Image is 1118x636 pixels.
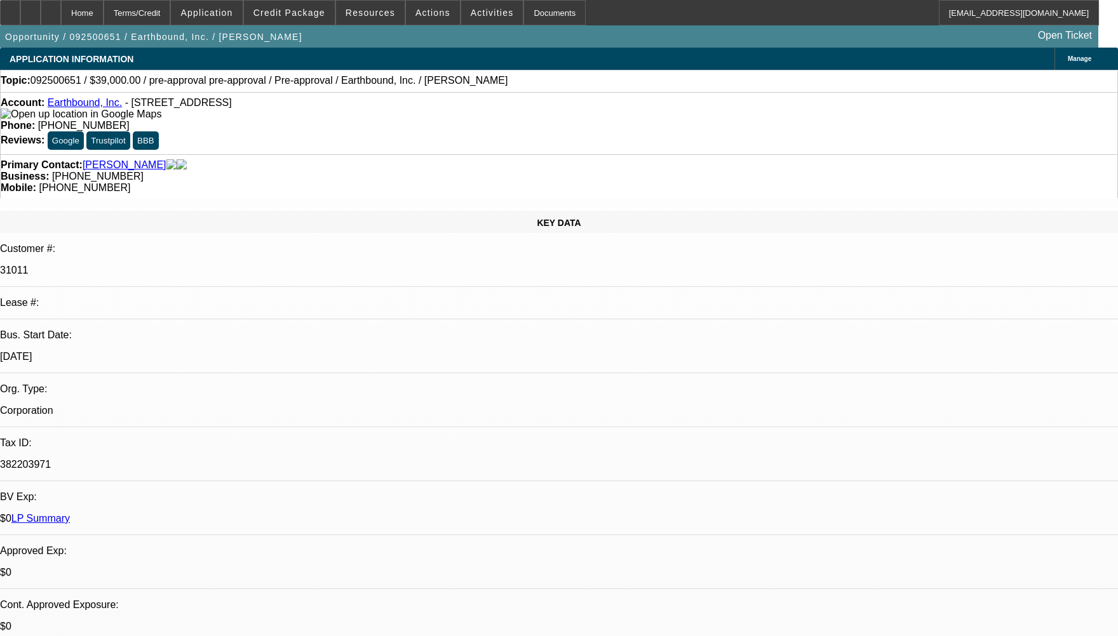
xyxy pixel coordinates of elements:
[166,159,177,171] img: facebook-icon.png
[5,32,302,42] span: Opportunity / 092500651 / Earthbound, Inc. / [PERSON_NAME]
[48,131,84,150] button: Google
[10,54,133,64] span: APPLICATION INFORMATION
[1,159,83,171] strong: Primary Contact:
[1068,55,1091,62] span: Manage
[177,159,187,171] img: linkedin-icon.png
[11,513,70,524] a: LP Summary
[461,1,523,25] button: Activities
[48,97,122,108] a: Earthbound, Inc.
[52,171,144,182] span: [PHONE_NUMBER]
[244,1,335,25] button: Credit Package
[346,8,395,18] span: Resources
[253,8,325,18] span: Credit Package
[171,1,242,25] button: Application
[1033,25,1097,46] a: Open Ticket
[180,8,232,18] span: Application
[86,131,130,150] button: Trustpilot
[1,120,35,131] strong: Phone:
[30,75,508,86] span: 092500651 / $39,000.00 / pre-approval pre-approval / Pre-approval / Earthbound, Inc. / [PERSON_NAME]
[133,131,159,150] button: BBB
[1,75,30,86] strong: Topic:
[1,135,44,145] strong: Reviews:
[38,120,130,131] span: [PHONE_NUMBER]
[471,8,514,18] span: Activities
[39,182,130,193] span: [PHONE_NUMBER]
[125,97,232,108] span: - [STREET_ADDRESS]
[336,1,405,25] button: Resources
[1,182,36,193] strong: Mobile:
[537,218,581,228] span: KEY DATA
[1,171,49,182] strong: Business:
[1,109,161,119] a: View Google Maps
[415,8,450,18] span: Actions
[406,1,460,25] button: Actions
[83,159,166,171] a: [PERSON_NAME]
[1,109,161,120] img: Open up location in Google Maps
[1,97,44,108] strong: Account:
